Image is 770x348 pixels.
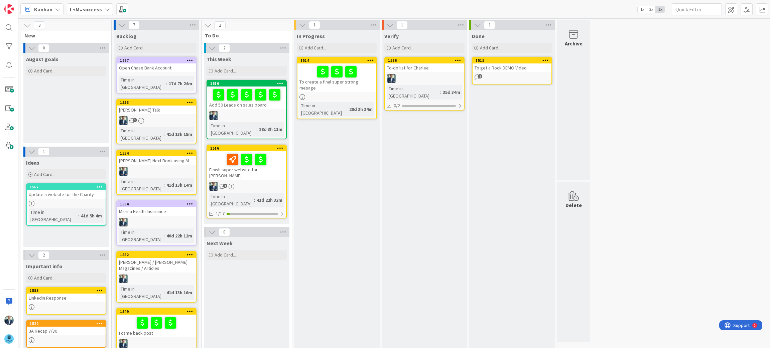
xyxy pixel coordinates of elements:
[300,58,376,63] div: 1514
[27,184,106,199] div: 1567Update a website for the Charity
[473,57,551,63] div: 1515
[117,63,196,72] div: Open Chase Bank Account
[385,57,464,72] div: 1586To-do list for Charlee
[119,228,164,243] div: Time in [GEOGRAPHIC_DATA]
[29,208,78,223] div: Time in [GEOGRAPHIC_DATA]
[441,89,462,96] div: 35d 34m
[26,287,106,315] a: 1583LinkedIn Response
[219,44,230,52] span: 2
[165,131,194,138] div: 41d 13h 15m
[256,126,257,133] span: :
[165,289,194,296] div: 41d 13h 16m
[385,74,464,83] div: LB
[26,183,106,226] a: 1567Update a website for the CharityTime in [GEOGRAPHIC_DATA]:41d 5h 4m
[38,44,49,52] span: 0
[119,116,128,125] img: LB
[117,218,196,226] div: LB
[34,68,55,74] span: Add Card...
[257,126,284,133] div: 28d 3h 11m
[209,111,218,120] img: LB
[638,6,647,13] span: 1x
[117,339,196,348] div: LB
[27,294,106,302] div: LinkedIn Response
[117,156,196,165] div: [PERSON_NAME] Next Book using AI
[35,3,36,8] div: 1
[27,288,106,302] div: 1583LinkedIn Response
[116,99,197,144] a: 1553[PERSON_NAME] TalkLBTime in [GEOGRAPHIC_DATA]:41d 13h 15m
[207,111,286,120] div: LB
[164,232,165,239] span: :
[388,58,464,63] div: 1586
[120,58,196,63] div: 1697
[120,151,196,156] div: 1554
[26,56,58,62] span: August goals
[117,116,196,125] div: LB
[34,275,55,281] span: Add Card...
[164,131,165,138] span: :
[116,150,197,195] a: 1554[PERSON_NAME] Next Book using AILBTime in [GEOGRAPHIC_DATA]:41d 13h 14m
[219,228,230,236] span: 0
[297,33,325,39] span: In Progress
[392,45,414,51] span: Add Card...
[27,190,106,199] div: Update a website for the Charity
[205,32,283,39] span: To Do
[473,63,551,72] div: To get a Rock DEMO Video
[384,57,465,111] a: 1586To-do list for CharleeLBTime in [GEOGRAPHIC_DATA]:35d 34m0/2
[647,6,656,13] span: 2x
[207,80,286,86] div: 1616
[207,145,287,218] a: 1516Finish super website for [PERSON_NAME]LBTime in [GEOGRAPHIC_DATA]:41d 22h 32m1/17
[656,6,665,13] span: 3x
[215,68,236,74] span: Add Card...
[394,102,400,109] span: 0/2
[119,167,128,176] img: LB
[117,258,196,273] div: [PERSON_NAME] / [PERSON_NAME] Magazines / Articles
[210,146,286,151] div: 1516
[116,200,197,246] a: 1584Marina Health InsuranceLBTime in [GEOGRAPHIC_DATA]:40d 22h 12m
[472,33,485,39] span: Done
[565,201,582,209] div: Delete
[207,151,286,180] div: Finish super website for [PERSON_NAME]
[27,327,106,335] div: JA Recap 7/30
[116,251,197,303] a: 1552[PERSON_NAME] / [PERSON_NAME] Magazines / ArticlesLBTime in [GEOGRAPHIC_DATA]:41d 13h 16m
[117,100,196,106] div: 1553
[209,122,256,137] div: Time in [GEOGRAPHIC_DATA]
[27,184,106,190] div: 1567
[26,159,39,166] span: Ideas
[164,289,165,296] span: :
[119,275,128,283] img: LB
[133,118,137,122] span: 1
[672,3,722,15] input: Quick Filter...
[165,232,194,239] div: 40d 22h 12m
[30,185,106,189] div: 1567
[165,181,194,189] div: 41d 13h 14m
[565,39,583,47] div: Archive
[4,316,14,325] img: LB
[210,81,286,86] div: 1616
[117,201,196,216] div: 1584Marina Health Insurance
[299,102,347,117] div: Time in [GEOGRAPHIC_DATA]
[27,288,106,294] div: 1583
[309,21,320,29] span: 1
[385,57,464,63] div: 1586
[117,106,196,114] div: [PERSON_NAME] Talk
[216,210,225,217] span: 1/17
[117,309,196,337] div: 1549I came back post
[384,33,399,39] span: Verify
[207,182,286,191] div: LB
[117,315,196,337] div: I came back post
[116,33,137,39] span: Backlog
[120,309,196,314] div: 1549
[119,178,164,192] div: Time in [GEOGRAPHIC_DATA]
[387,74,396,83] img: LB
[473,57,551,72] div: 1515To get a Rock DEMO Video
[117,57,196,72] div: 1697Open Chase Bank Account
[348,106,374,113] div: 28d 3h 34m
[119,76,166,91] div: Time in [GEOGRAPHIC_DATA]
[120,252,196,257] div: 1552
[34,21,45,29] span: 3
[38,251,49,259] span: 2
[34,5,52,13] span: Kanban
[207,86,286,109] div: Add 50 Leads on sales board
[120,202,196,206] div: 1584
[297,63,376,92] div: To create a final super strong mesage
